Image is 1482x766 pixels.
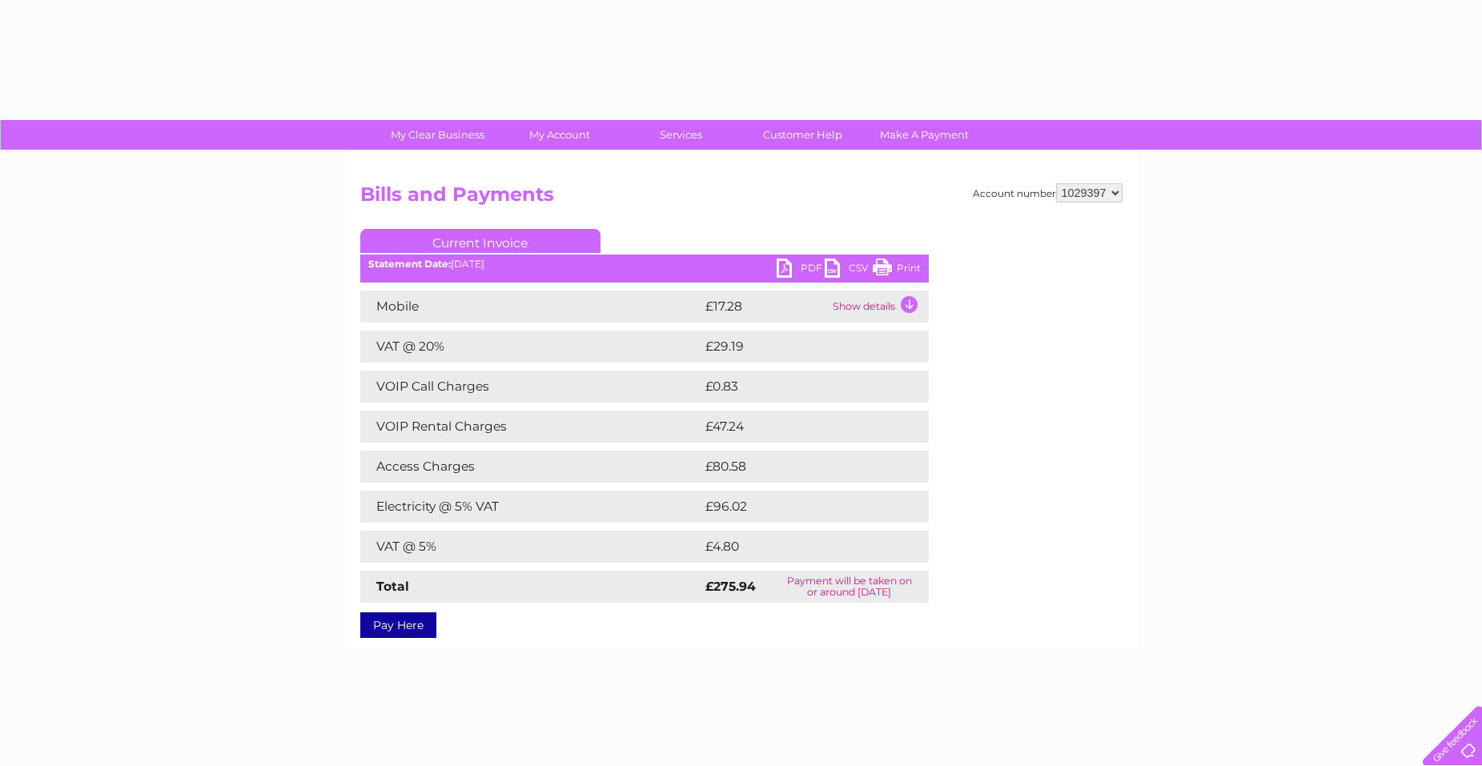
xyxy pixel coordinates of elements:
[701,451,897,483] td: £80.58
[493,120,625,150] a: My Account
[973,183,1123,203] div: Account number
[360,491,701,523] td: Electricity @ 5% VAT
[705,579,756,594] strong: £275.94
[360,331,701,363] td: VAT @ 20%
[770,571,928,603] td: Payment will be taken on or around [DATE]
[737,120,869,150] a: Customer Help
[701,531,892,563] td: £4.80
[858,120,990,150] a: Make A Payment
[360,291,701,323] td: Mobile
[360,229,600,253] a: Current Invoice
[360,259,929,270] div: [DATE]
[376,579,409,594] strong: Total
[701,411,895,443] td: £47.24
[829,291,929,323] td: Show details
[615,120,747,150] a: Services
[372,120,504,150] a: My Clear Business
[360,183,1123,214] h2: Bills and Payments
[701,371,891,403] td: £0.83
[825,259,873,282] a: CSV
[701,491,898,523] td: £96.02
[777,259,825,282] a: PDF
[360,612,436,638] a: Pay Here
[360,371,701,403] td: VOIP Call Charges
[360,411,701,443] td: VOIP Rental Charges
[360,451,701,483] td: Access Charges
[360,531,701,563] td: VAT @ 5%
[701,291,829,323] td: £17.28
[368,258,451,270] b: Statement Date:
[873,259,921,282] a: Print
[701,331,895,363] td: £29.19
